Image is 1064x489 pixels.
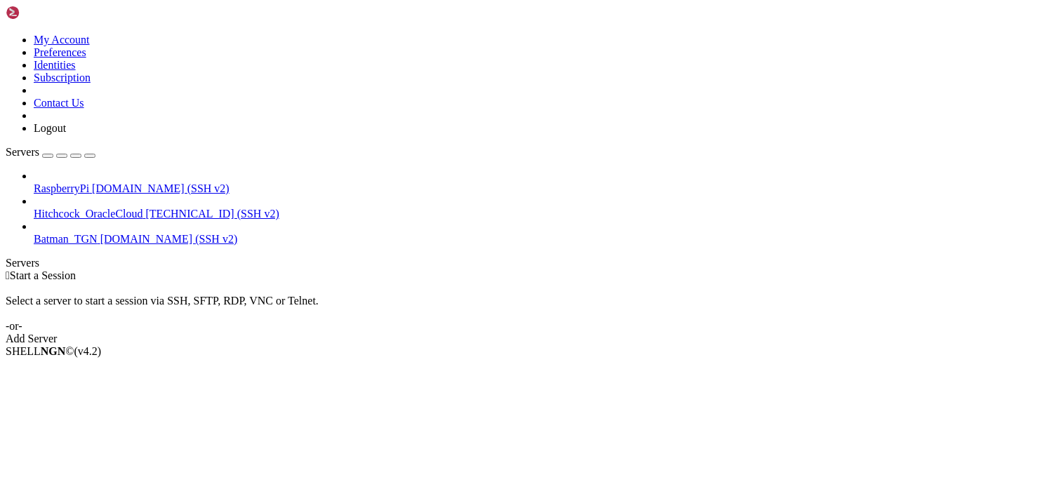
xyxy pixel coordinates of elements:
[34,34,90,46] a: My Account
[74,345,102,357] span: 4.2.0
[34,208,1058,220] a: Hitchcock_OracleCloud [TECHNICAL_ID] (SSH v2)
[34,170,1058,195] li: RaspberryPi [DOMAIN_NAME] (SSH v2)
[6,269,10,281] span: 
[34,220,1058,246] li: Batman_TGN [DOMAIN_NAME] (SSH v2)
[34,182,89,194] span: RaspberryPi
[6,146,95,158] a: Servers
[34,182,1058,195] a: RaspberryPi [DOMAIN_NAME] (SSH v2)
[6,345,101,357] span: SHELL ©
[6,257,1058,269] div: Servers
[34,122,66,134] a: Logout
[34,195,1058,220] li: Hitchcock_OracleCloud [TECHNICAL_ID] (SSH v2)
[146,208,279,220] span: [TECHNICAL_ID] (SSH v2)
[34,59,76,71] a: Identities
[34,208,143,220] span: Hitchcock_OracleCloud
[10,269,76,281] span: Start a Session
[34,72,91,83] a: Subscription
[34,97,84,109] a: Contact Us
[6,333,1058,345] div: Add Server
[6,6,86,20] img: Shellngn
[6,146,39,158] span: Servers
[92,182,230,194] span: [DOMAIN_NAME] (SSH v2)
[41,345,66,357] b: NGN
[6,282,1058,333] div: Select a server to start a session via SSH, SFTP, RDP, VNC or Telnet. -or-
[100,233,238,245] span: [DOMAIN_NAME] (SSH v2)
[34,233,1058,246] a: Batman_TGN [DOMAIN_NAME] (SSH v2)
[34,46,86,58] a: Preferences
[34,233,98,245] span: Batman_TGN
